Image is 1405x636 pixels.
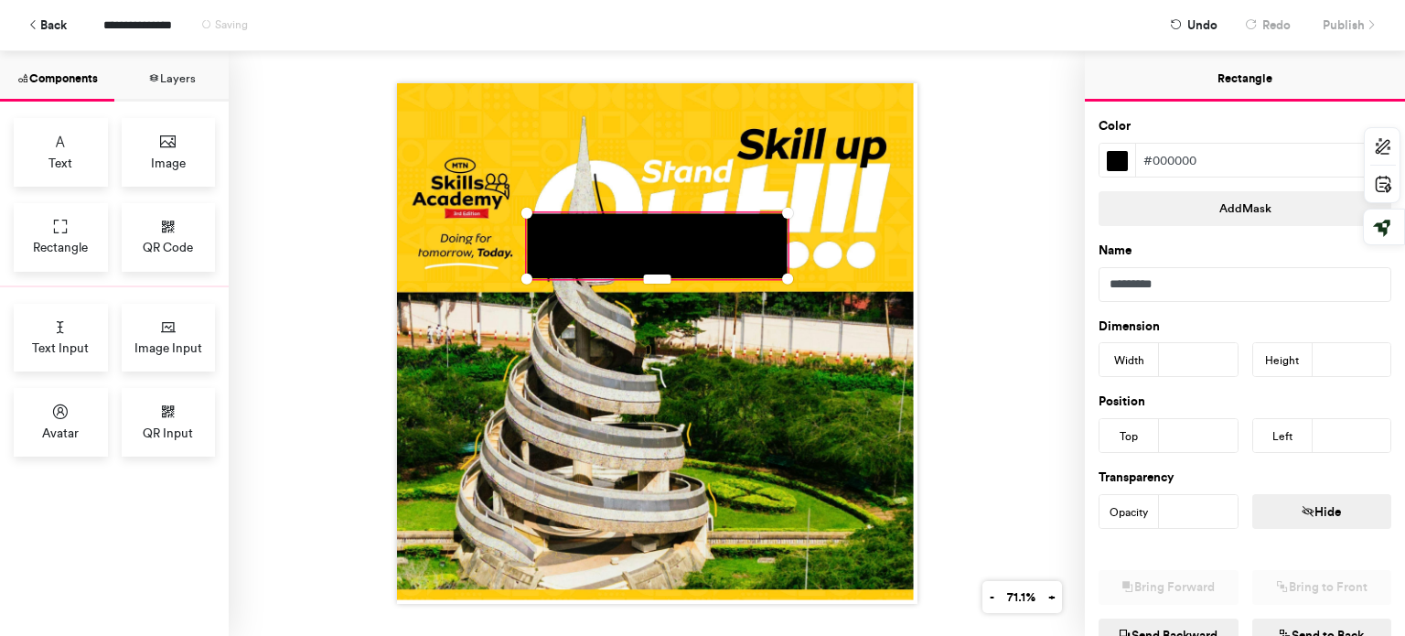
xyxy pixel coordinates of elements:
[143,238,193,256] span: QR Code
[1252,570,1392,605] button: Bring to Front
[1041,581,1062,613] button: +
[1099,495,1159,530] div: Opacity
[1187,9,1217,41] span: Undo
[33,238,88,256] span: Rectangle
[1253,419,1313,454] div: Left
[42,424,79,442] span: Avatar
[1161,9,1227,41] button: Undo
[1099,419,1159,454] div: Top
[1099,242,1132,260] label: Name
[1253,343,1313,378] div: Height
[1099,469,1174,487] label: Transparency
[114,51,229,102] button: Layers
[1099,570,1239,605] button: Bring Forward
[1099,318,1160,336] label: Dimension
[32,339,89,357] span: Text Input
[982,581,1001,613] button: -
[1099,393,1145,411] label: Position
[48,154,72,172] span: Text
[1136,144,1390,177] div: #000000
[1099,191,1391,226] button: AddMask
[1085,51,1405,102] button: Rectangle
[1099,117,1131,135] label: Color
[134,339,202,357] span: Image Input
[18,9,76,41] button: Back
[151,154,186,172] span: Image
[143,424,193,442] span: QR Input
[1252,494,1392,529] button: Hide
[1000,581,1042,613] button: 71.1%
[1099,343,1159,378] div: Width
[215,18,248,31] span: Saving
